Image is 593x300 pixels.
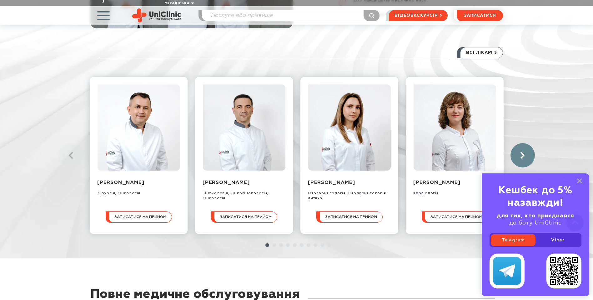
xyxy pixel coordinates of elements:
button: записатися на прийом [421,211,488,223]
input: Послуга або прізвище [202,10,379,21]
div: Хірургія, Онкологія [97,186,180,196]
span: всі лікарі [466,47,493,58]
a: Цурканенко Андрій Дмитрович [203,125,285,129]
a: Захарчук Олександр Валентинович [97,125,180,129]
a: Бойко Олександра Юріївна [308,125,390,129]
div: Кешбек до 5% назавжди! [490,184,581,209]
span: записатися [464,13,496,18]
img: Бойко Олександра Юріївна [308,85,390,171]
img: Назарова Інна Леонідівна [413,85,496,171]
div: Отоларингологія, Отоларингологія дитяча [308,186,391,201]
span: відеоекскурсія [394,10,438,21]
button: записатися на прийом [316,211,382,223]
button: записатися на прийом [211,211,277,223]
a: Viber [535,234,580,246]
b: для тих, хто приєднався [497,213,574,219]
a: Назарова Інна Леонідівна [413,125,496,129]
span: записатися на прийом [325,215,377,219]
div: до боту UniClinic [490,212,581,227]
a: [PERSON_NAME] [308,180,355,185]
button: записатися [457,10,503,21]
img: Захарчук Олександр Валентинович [97,85,180,171]
button: Українська [163,1,194,6]
a: [PERSON_NAME] [413,180,460,185]
div: Гінекологія, Онкогінекологія, Онкологія [203,186,285,201]
span: записатися на прийом [219,215,271,219]
a: відеоекскурсія [389,10,447,21]
a: Telegram [491,234,535,246]
a: [PERSON_NAME] [97,180,144,185]
button: записатися на прийом [105,211,172,223]
img: Цурканенко Андрій Дмитрович [203,85,285,171]
img: Uniclinic [132,8,181,22]
a: всі лікарі [457,47,503,58]
div: Кардіологія [413,186,496,196]
a: [PERSON_NAME] [203,180,249,185]
span: записатися на прийом [430,215,482,219]
span: записатися на прийом [114,215,166,219]
span: Українська [165,2,189,5]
